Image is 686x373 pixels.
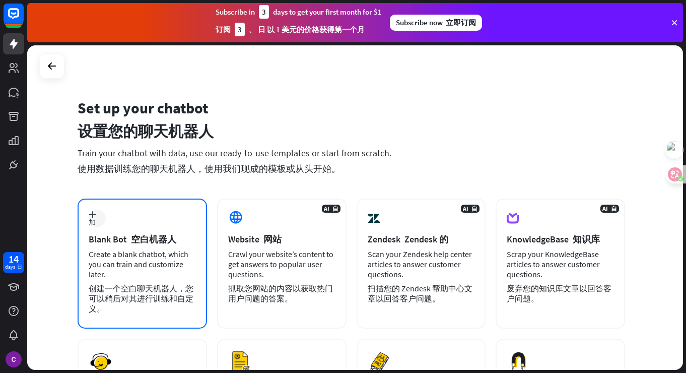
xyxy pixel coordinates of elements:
[507,233,614,245] div: KnowledgeBase
[17,264,22,270] font: 日
[89,218,96,225] font: 加
[78,147,625,178] div: Train your chatbot with data, use our ready-to-use templates or start from scratch.
[322,205,340,213] span: AI
[131,233,176,245] font: 空白机器人
[471,205,477,212] font: 自
[573,233,600,245] font: 知识库
[216,25,365,34] font: 订阅 、 日 以 1 美元的价格获得第一个月
[9,255,19,264] div: 14
[368,233,475,245] div: Zendesk
[89,233,196,245] div: Blank Bot
[235,23,245,36] div: 3
[404,233,448,245] font: Zendesk 的
[89,283,193,314] font: 创建一个空白聊天机器人，您可以稍后对其进行训练和自定义。
[228,249,335,307] div: Crawl your website’s content to get answers to popular user questions.
[390,15,482,31] div: Subscribe now
[507,283,611,303] font: 废弃您的知识库文章以回答客户问题。
[600,205,619,213] span: AI
[228,283,333,303] font: 抓取您网站的内容以获取热门用户问题的答案。
[216,5,382,40] div: Subscribe in days to get your first month for $1
[611,205,617,212] font: 自
[78,163,340,174] font: 使用数据训练您的聊天机器人，使用我们现成的模板或从头开始。
[89,249,196,318] div: Create a blank chatbot, which you can train and customize later.
[8,4,38,34] button: Open LiveChat chat widget
[368,249,475,307] div: Scan your Zendesk help center articles to answer customer questions.
[368,283,472,303] font: 扫描您的 Zendesk 帮助中心文章以回答客户问题。
[5,264,22,271] div: days
[89,211,106,225] i: plus
[3,252,24,273] a: 14 days 日
[78,121,214,141] font: 设置您的聊天机器人
[263,233,282,245] font: 网站
[259,5,269,19] div: 3
[228,233,335,245] div: Website
[78,98,625,145] div: Set up your chatbot
[332,205,338,212] font: 自
[446,18,476,27] font: 立即订阅
[507,249,614,307] div: Scrap your KnowledgeBase articles to answer customer questions.
[461,205,479,213] span: AI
